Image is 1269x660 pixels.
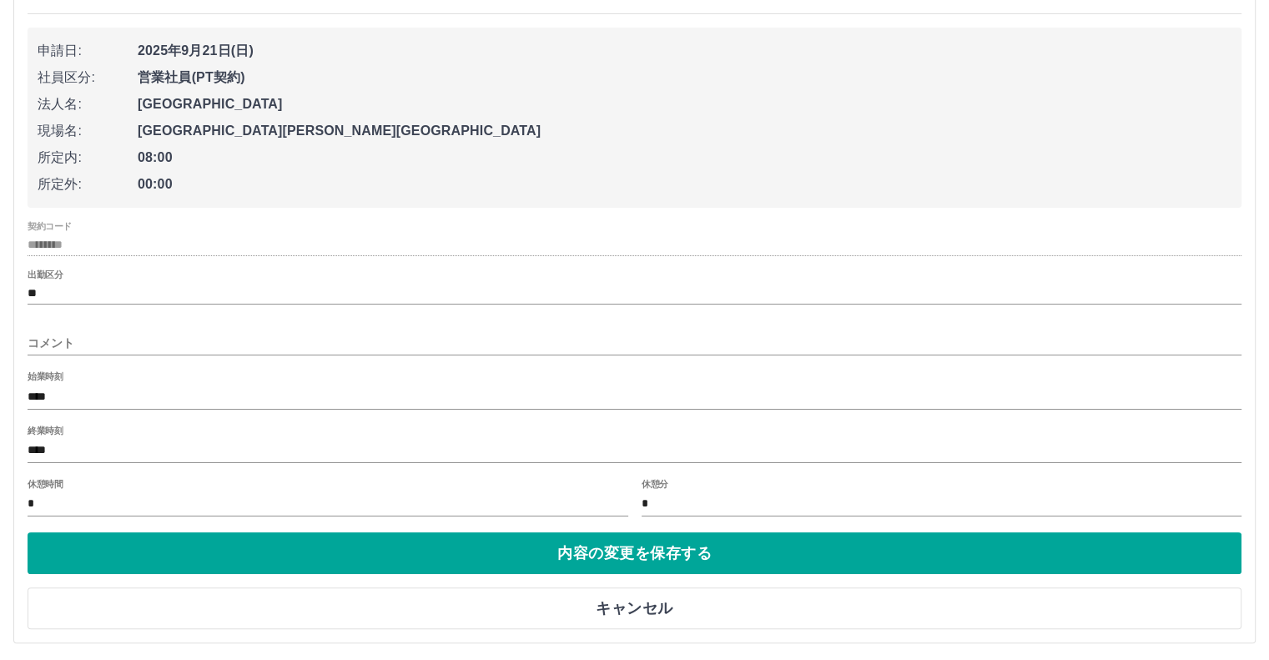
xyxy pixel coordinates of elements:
[138,174,1231,194] span: 00:00
[138,121,1231,141] span: [GEOGRAPHIC_DATA][PERSON_NAME][GEOGRAPHIC_DATA]
[28,370,63,383] label: 始業時刻
[38,174,138,194] span: 所定外:
[28,587,1241,629] button: キャンセル
[28,269,63,281] label: 出勤区分
[28,532,1241,574] button: 内容の変更を保存する
[28,424,63,436] label: 終業時刻
[38,148,138,168] span: 所定内:
[28,477,63,490] label: 休憩時間
[28,220,72,233] label: 契約コード
[138,148,1231,168] span: 08:00
[642,477,668,490] label: 休憩分
[38,68,138,88] span: 社員区分:
[38,41,138,61] span: 申請日:
[138,68,1231,88] span: 営業社員(PT契約)
[38,121,138,141] span: 現場名:
[38,94,138,114] span: 法人名:
[138,94,1231,114] span: [GEOGRAPHIC_DATA]
[138,41,1231,61] span: 2025年9月21日(日)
